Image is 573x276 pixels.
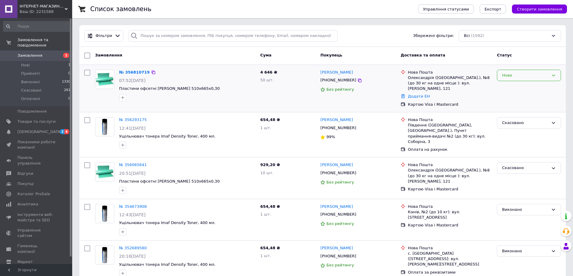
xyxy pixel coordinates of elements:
[96,33,112,39] span: Фільтри
[408,187,492,192] div: Картою Visa і Mastercard
[408,75,492,92] div: Олександрія ([GEOGRAPHIC_DATA].), №8 (до 30 кг на одне місце ): вул. [PERSON_NAME], 121
[119,246,147,250] a: № 352689580
[485,7,501,11] span: Експорт
[326,87,354,92] span: Без рейтингу
[413,33,454,39] span: Збережені фільтри:
[119,134,215,138] span: Ущільнювач тонера Imaf Density Toner, 400 мл.
[119,220,215,225] span: Ущільнювач тонера Imaf Density Toner, 400 мл.
[17,202,38,207] span: Аналітика
[326,221,354,226] span: Без рейтингу
[320,70,353,75] a: [PERSON_NAME]
[119,70,150,74] a: № 356810719
[320,78,356,82] span: [PHONE_NUMBER]
[17,155,56,166] span: Панель управління
[408,245,492,251] div: Нова Пошта
[17,139,56,150] span: Показники роботи компанії
[68,71,70,76] span: 0
[260,162,280,167] span: 929,20 ₴
[320,245,353,251] a: [PERSON_NAME]
[502,207,549,213] div: Виконано
[260,70,277,74] span: 4 646 ₴
[17,109,47,114] span: Повідомлення
[62,79,70,85] span: 1330
[464,33,470,39] span: Всі
[119,78,146,83] span: 07:52[DATE]
[326,180,354,184] span: Без рейтингу
[502,120,549,126] div: Скасовано
[506,7,567,11] a: Створити замовлення
[17,171,33,176] span: Відгуки
[408,70,492,75] div: Нова Пошта
[260,126,271,130] span: 1 шт.
[21,79,40,85] span: Виконані
[408,270,492,275] div: Оплата за реквізитами
[21,71,40,76] span: Прийняті
[119,86,220,91] span: Пластини офсетні [PERSON_NAME] 510х665х0,30
[20,9,72,14] div: Ваш ID: 2231588
[320,204,353,210] a: [PERSON_NAME]
[119,204,147,209] a: № 354673908
[320,126,356,130] span: [PHONE_NUMBER]
[63,53,69,58] span: 1
[119,117,147,122] a: № 356293175
[95,204,114,223] img: Фото товару
[260,171,273,175] span: 10 шт.
[408,162,492,168] div: Нова Пошта
[408,204,492,209] div: Нова Пошта
[95,246,114,264] img: Фото товару
[502,72,549,79] div: Нове
[68,62,70,68] span: 1
[502,248,549,254] div: Виконано
[260,78,273,82] span: 50 шт.
[128,30,337,42] input: Пошук за номером замовлення, ПІБ покупця, номером телефону, Email, номером накладної
[95,245,114,265] a: Фото товару
[326,135,335,139] span: 99%
[326,263,354,267] span: Без рейтингу
[408,251,492,267] div: с. [GEOGRAPHIC_DATA] ([STREET_ADDRESS]: вул. [PERSON_NAME][STREET_ADDRESS]
[408,117,492,123] div: Нова Пошта
[320,171,356,175] span: [PHONE_NUMBER]
[17,119,56,124] span: Товари та послуги
[17,37,72,48] span: Замовлення та повідомлення
[64,88,70,93] span: 261
[320,212,356,217] span: [PHONE_NUMBER]
[68,96,70,102] span: 0
[320,254,356,258] span: [PHONE_NUMBER]
[17,259,33,265] span: Маркет
[320,53,342,57] span: Покупець
[20,4,65,9] span: ІНТЕРНЕТ-МАГАЗИН ДЛЯ ДРУКАРЕНЬ PRINTSTAR
[260,204,280,209] span: 654,48 ₴
[119,126,146,131] span: 12:41[DATE]
[260,212,271,217] span: 1 шт.
[3,21,71,32] input: Пошук
[21,88,42,93] span: Скасовані
[119,162,147,167] a: № 356065641
[418,5,474,14] button: Управління статусами
[502,165,549,171] div: Скасовано
[471,33,484,38] span: (1592)
[119,179,220,183] span: Пластини офсетні [PERSON_NAME] 510х665х0,30
[95,70,114,89] img: Фото товару
[95,162,114,181] a: Фото товару
[119,262,215,267] span: Ущільнювач тонера Imaf Density Toner, 400 мл.
[408,94,430,99] a: Додати ЕН
[119,171,146,176] span: 20:51[DATE]
[60,129,65,134] span: 2
[497,53,512,57] span: Статус
[423,7,469,11] span: Управління статусами
[17,243,56,254] span: Гаманець компанії
[260,117,280,122] span: 654,48 ₴
[320,117,353,123] a: [PERSON_NAME]
[21,96,40,102] span: Оплачені
[119,254,146,259] span: 20:16[DATE]
[17,228,56,238] span: Управління сайтом
[64,129,69,134] span: 4
[408,223,492,228] div: Картою Visa і Mastercard
[320,162,353,168] a: [PERSON_NAME]
[17,53,42,58] span: Замовлення
[21,62,30,68] span: Нові
[408,123,492,144] div: Південне ([GEOGRAPHIC_DATA], [GEOGRAPHIC_DATA].), Пункт приймання-видачі №2 (до 30 кг): вул. Собо...
[17,181,34,187] span: Покупці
